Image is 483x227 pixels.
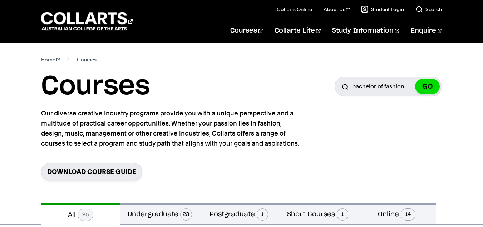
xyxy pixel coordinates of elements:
[78,209,93,221] span: 25
[41,55,60,65] a: Home
[41,70,150,103] h1: Courses
[41,108,302,148] p: Our diverse creative industry programs provide you with a unique perspective and a multitude of p...
[361,6,404,13] a: Student Login
[277,6,312,13] a: Collarts Online
[257,208,268,221] span: 1
[230,19,263,43] a: Courses
[77,55,97,65] span: Courses
[324,6,350,13] a: About Us
[180,208,192,221] span: 23
[337,208,348,221] span: 1
[332,19,399,43] a: Study Information
[275,19,321,43] a: Collarts Life
[41,203,120,225] button: All25
[401,208,415,221] span: 14
[41,11,133,32] div: Go to homepage
[120,203,199,224] button: Undergraduate23
[41,163,142,180] a: Download Course Guide
[411,19,442,43] a: Enquire
[415,79,440,94] button: GO
[335,77,442,96] input: Search for a course
[199,203,278,224] button: Postgraduate1
[278,203,357,224] button: Short Courses1
[415,6,442,13] a: Search
[357,203,436,224] button: Online14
